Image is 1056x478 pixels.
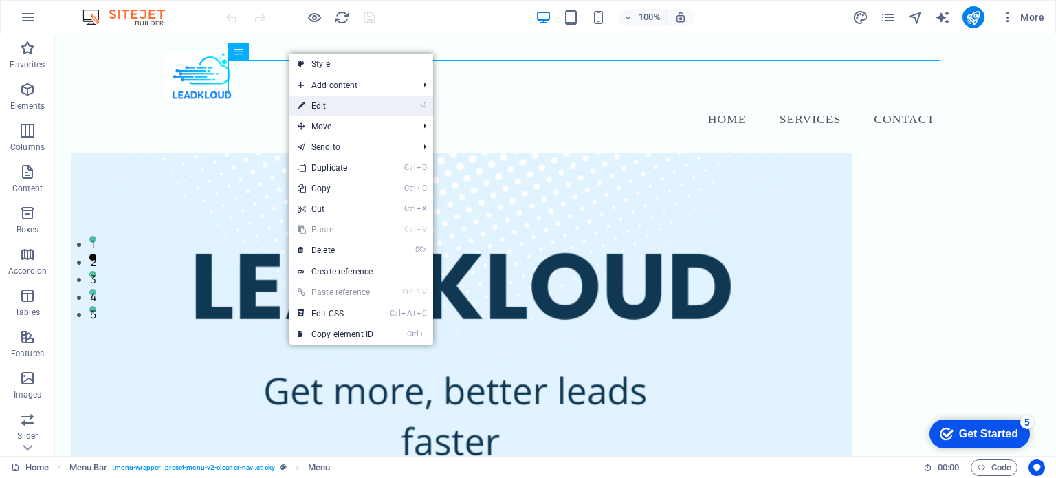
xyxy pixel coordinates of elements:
[402,287,413,296] i: Ctrl
[401,309,415,318] i: Alt
[113,459,275,476] span: . menu-wrapper .preset-menu-v2-cleaner-nav .sticky
[947,462,949,472] span: :
[415,246,426,254] i: ⌦
[16,224,39,235] p: Boxes
[907,9,924,25] button: navigator
[404,204,415,213] i: Ctrl
[334,10,350,25] i: Reload page
[14,389,42,400] p: Images
[995,6,1050,28] button: More
[41,15,100,28] div: Get Started
[422,287,426,296] i: V
[11,348,44,359] p: Features
[1028,459,1045,476] button: Usercentrics
[308,459,330,476] span: Click to select. Double-click to edit
[407,329,418,338] i: Ctrl
[289,75,412,96] span: Add content
[880,10,896,25] i: Pages (Ctrl+Alt+S)
[923,459,960,476] h6: Session time
[289,199,382,219] a: CtrlXCut
[419,329,426,338] i: I
[618,9,667,25] button: 100%
[962,6,984,28] button: publish
[415,287,421,296] i: ⇧
[69,459,331,476] nav: breadcrumb
[971,459,1017,476] button: Code
[674,11,687,23] i: On resize automatically adjust zoom level to fit chosen device.
[417,309,426,318] i: C
[289,137,412,157] a: Send to
[333,9,350,25] button: reload
[977,459,1011,476] span: Code
[935,9,951,25] button: text_generator
[935,10,951,25] i: AI Writer
[289,282,382,303] a: Ctrl⇧VPaste reference
[639,9,661,25] h6: 100%
[69,459,108,476] span: Click to select. Double-click to edit
[17,431,38,442] p: Slider
[417,184,426,193] i: C
[417,163,426,172] i: D
[15,307,40,318] p: Tables
[306,9,322,25] button: Click here to leave preview mode and continue editing
[102,3,115,17] div: 5
[10,100,45,111] p: Elements
[965,10,981,25] i: Publish
[404,184,415,193] i: Ctrl
[289,219,382,240] a: CtrlVPaste
[10,142,45,153] p: Columns
[420,101,426,110] i: ⏎
[11,459,49,476] a: Click to cancel selection. Double-click to open Pages
[1001,10,1044,24] span: More
[10,59,45,70] p: Favorites
[8,265,47,276] p: Accordion
[289,261,433,282] a: Create reference
[390,309,401,318] i: Ctrl
[289,96,382,116] a: ⏎Edit
[289,116,412,137] span: Move
[417,225,426,234] i: V
[404,163,415,172] i: Ctrl
[852,9,869,25] button: design
[417,204,426,213] i: X
[880,9,896,25] button: pages
[79,9,182,25] img: Editor Logo
[938,459,959,476] span: 00 00
[11,7,111,36] div: Get Started 5 items remaining, 0% complete
[289,324,382,345] a: CtrlICopy element ID
[289,303,382,324] a: CtrlAltCEdit CSS
[289,157,382,178] a: CtrlDDuplicate
[12,183,43,194] p: Content
[404,225,415,234] i: Ctrl
[907,10,923,25] i: Navigator
[852,10,868,25] i: Design (Ctrl+Alt+Y)
[289,54,433,74] a: Style
[280,464,287,471] i: This element is a customizable preset
[289,240,382,261] a: ⌦Delete
[289,178,382,199] a: CtrlCCopy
